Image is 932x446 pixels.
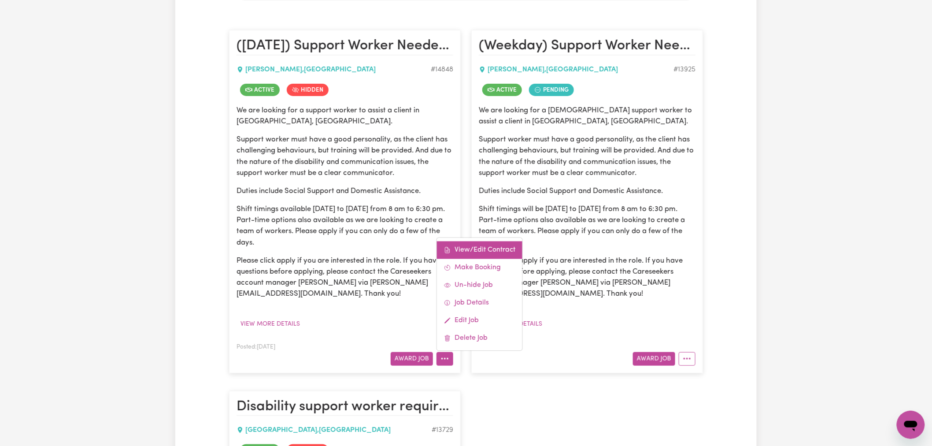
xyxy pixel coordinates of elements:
p: Support worker must have a good personality, as the client has challenging behaviours, but traini... [237,134,453,178]
h2: Disability support worker required - Wattle Grove [237,398,453,416]
span: Posted: [DATE] [237,344,275,350]
iframe: Button to launch messaging window [897,411,925,439]
p: Please click apply if you are interested in the role. If you have questions before applying, plea... [479,255,695,300]
div: [PERSON_NAME] , [GEOGRAPHIC_DATA] [479,64,673,75]
p: Support worker must have a good personality, as the client has challenging behaviours, but traini... [479,134,695,178]
button: More options [436,352,453,366]
p: Please click apply if you are interested in the role. If you have questions before applying, plea... [237,255,453,300]
p: Duties include Social Support and Domestic Assistance. [479,186,695,197]
a: Edit Job [437,312,522,329]
h2: (Weekday) Support Worker Needed In Singleton, WA [479,37,695,55]
div: Job ID #13729 [432,425,453,435]
p: Shift timings will be [DATE] to [DATE] from 8 am to 6:30 pm. Part-time options also available as ... [479,204,695,248]
p: Duties include Social Support and Domestic Assistance. [237,186,453,197]
div: Job ID #13925 [673,64,695,75]
button: View more details [237,317,304,331]
a: Make Booking [437,259,522,276]
span: Job is hidden [287,84,329,96]
p: Shift timings available [DATE] to [DATE] from 8 am to 6:30 pm. Part-time options also available a... [237,204,453,248]
p: We are looking for a [DEMOGRAPHIC_DATA] support worker to assist a client in [GEOGRAPHIC_DATA], [... [479,105,695,127]
span: Job contract pending review by care worker [529,84,574,96]
p: We are looking for a support worker to assist a client in [GEOGRAPHIC_DATA], [GEOGRAPHIC_DATA]. [237,105,453,127]
span: Job is active [240,84,280,96]
span: Job is active [482,84,522,96]
div: More options [436,237,523,351]
button: More options [679,352,695,366]
a: View/Edit Contract [437,241,522,259]
button: Award Job [633,352,675,366]
div: [PERSON_NAME] , [GEOGRAPHIC_DATA] [237,64,431,75]
h2: (Saturday) Support Worker Needed In Singleton, WA [237,37,453,55]
div: [GEOGRAPHIC_DATA] , [GEOGRAPHIC_DATA] [237,425,432,435]
a: Un-hide Job [437,276,522,294]
button: Award Job [391,352,433,366]
a: Delete Job [437,329,522,347]
div: Job ID #14848 [431,64,453,75]
a: Job Details [437,294,522,312]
